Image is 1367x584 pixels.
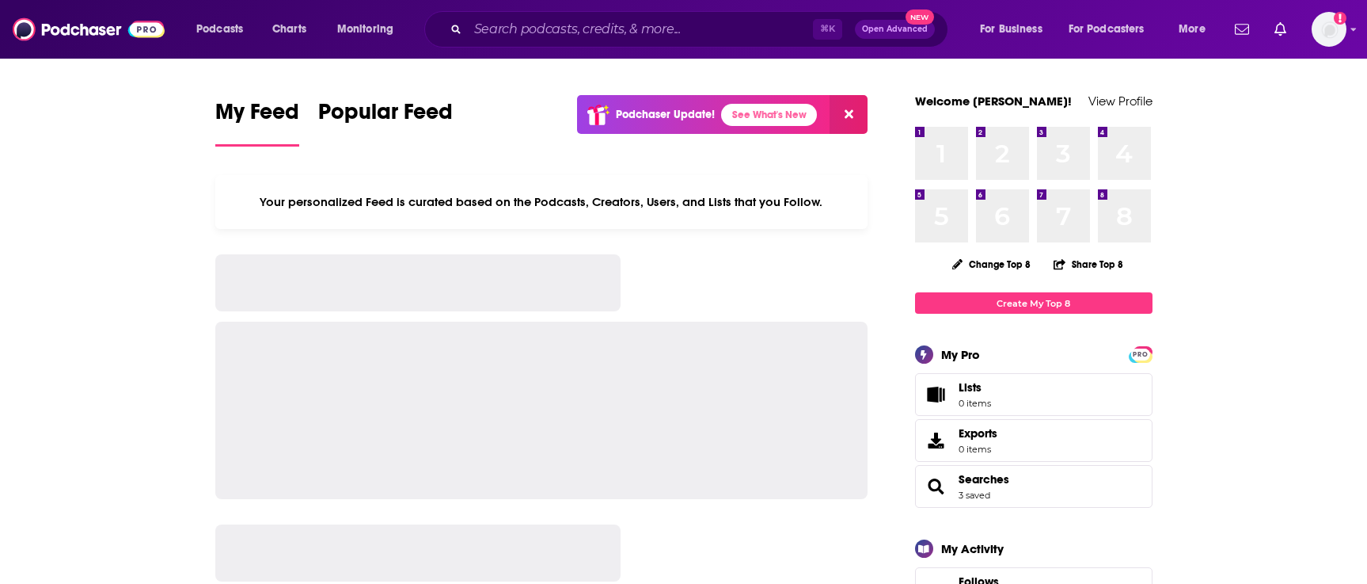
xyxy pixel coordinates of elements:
a: Searches [959,472,1009,487]
span: New [906,10,934,25]
a: See What's New [721,104,817,126]
span: Monitoring [337,18,393,40]
a: Show notifications dropdown [1268,16,1293,43]
button: open menu [969,17,1062,42]
a: Charts [262,17,316,42]
span: Exports [959,426,997,441]
span: Open Advanced [862,25,928,33]
img: Podchaser - Follow, Share and Rate Podcasts [13,14,165,44]
span: My Feed [215,98,299,135]
a: View Profile [1088,94,1152,109]
a: Lists [915,373,1152,416]
button: open menu [1168,17,1225,42]
span: Lists [959,380,991,395]
span: PRO [1131,349,1150,361]
img: User Profile [1312,12,1346,47]
span: ⌘ K [813,19,842,40]
div: My Pro [941,347,980,362]
span: Exports [921,429,952,452]
a: Exports [915,419,1152,462]
span: Lists [921,384,952,406]
span: Logged in as jackiemayer [1312,12,1346,47]
a: My Feed [215,98,299,147]
span: More [1179,18,1206,40]
a: 3 saved [959,490,990,501]
span: 0 items [959,398,991,409]
p: Podchaser Update! [616,108,715,121]
a: Searches [921,475,952,498]
svg: Add a profile image [1334,12,1346,25]
span: Lists [959,380,982,395]
span: For Podcasters [1069,18,1145,40]
button: Open AdvancedNew [855,20,935,39]
a: Show notifications dropdown [1228,16,1255,43]
button: Show profile menu [1312,12,1346,47]
span: For Business [980,18,1042,40]
a: Welcome [PERSON_NAME]! [915,94,1072,109]
span: Podcasts [196,18,243,40]
span: Charts [272,18,306,40]
span: 0 items [959,444,997,455]
span: Popular Feed [318,98,453,135]
button: open menu [326,17,414,42]
div: Search podcasts, credits, & more... [439,11,963,48]
button: open menu [185,17,264,42]
a: Popular Feed [318,98,453,147]
div: Your personalized Feed is curated based on the Podcasts, Creators, Users, and Lists that you Follow. [215,175,868,229]
div: My Activity [941,541,1004,556]
button: Change Top 8 [943,254,1041,274]
input: Search podcasts, credits, & more... [468,17,813,42]
a: Create My Top 8 [915,292,1152,314]
button: Share Top 8 [1053,249,1124,280]
a: PRO [1131,348,1150,360]
span: Searches [915,465,1152,508]
button: open menu [1058,17,1168,42]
